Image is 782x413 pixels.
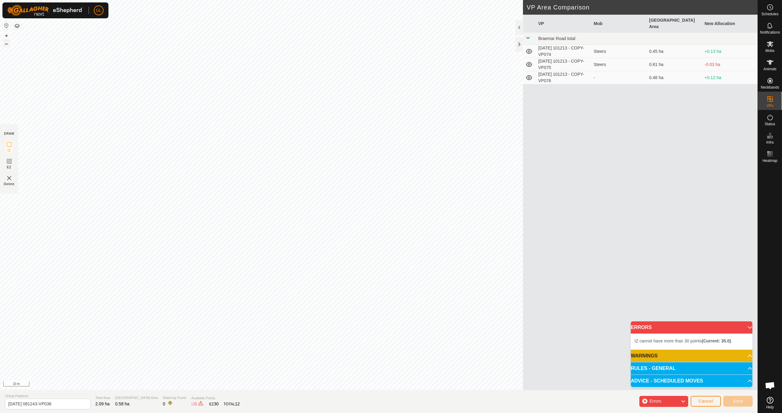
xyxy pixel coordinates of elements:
span: VPs [766,104,773,108]
div: DRAW [4,131,14,136]
button: Map Layers [13,22,21,30]
div: IZ [191,401,204,407]
span: Watering Points [163,395,186,400]
span: 0.58 ha [115,401,130,406]
div: EZ [209,401,219,407]
button: Reset Map [3,22,10,29]
a: Contact Us [385,382,403,387]
img: VP [5,174,13,182]
span: RULES - GENERAL [631,366,676,371]
a: Help [758,394,782,411]
td: 0.45 ha [647,45,702,58]
td: +0.12 ha [702,71,758,84]
span: Cancel [699,399,713,404]
p-accordion-header: RULES - GENERAL [631,362,752,375]
div: Steers [594,48,645,55]
div: Open chat [761,376,779,395]
th: New Allocation [702,15,758,33]
p-accordion-header: WARNINGS [631,350,752,362]
p-accordion-content: ERRORS [631,334,752,349]
b: (Current: 35.0) [702,338,731,343]
a: Privacy Policy [355,382,378,387]
span: IZ [8,148,11,153]
td: 0.46 ha [647,71,702,84]
span: Available Points [191,396,240,401]
span: Notifications [760,31,780,34]
span: Animals [763,67,777,71]
span: 0 [195,401,197,406]
th: [GEOGRAPHIC_DATA] Area [647,15,702,33]
p-accordion-header: ERRORS [631,321,752,334]
span: Heatmap [762,159,777,163]
div: Steers [594,61,645,68]
th: VP [536,15,591,33]
span: 2.09 ha [95,401,110,406]
td: [DATE] 101213 - COPY-VP076 [536,71,591,84]
h2: VP Area Comparison [527,4,758,11]
img: Gallagher Logo [7,5,84,16]
div: - [594,75,645,81]
td: [DATE] 101213 - COPY-VP074 [536,45,591,58]
span: Infra [766,141,773,144]
span: Save [733,399,743,404]
span: IZ cannot have more than 30 points . [634,338,732,343]
span: Total Area [95,395,110,400]
span: Help [766,405,774,409]
div: TOTAL [224,401,240,407]
span: 12 [235,401,240,406]
th: Mob [591,15,647,33]
span: ERRORS [631,325,652,330]
span: Braemar Road total [538,36,575,41]
button: Cancel [691,396,721,407]
p-accordion-header: ADVICE - SCHEDULED MOVES [631,375,752,387]
td: [DATE] 101213 - COPY-VP075 [536,58,591,71]
button: – [3,40,10,47]
td: 0.61 ha [647,58,702,71]
span: Mobs [766,49,774,53]
button: Save [723,396,753,407]
td: +0.13 ha [702,45,758,58]
button: + [3,32,10,39]
span: Errors [649,399,661,404]
span: WARNINGS [631,353,658,358]
span: Status [765,122,775,126]
span: Virtual Paddock [5,393,90,399]
span: ADVICE - SCHEDULED MOVES [631,378,703,383]
span: 30 [214,401,219,406]
td: -0.03 ha [702,58,758,71]
span: Neckbands [761,86,779,89]
span: [GEOGRAPHIC_DATA] Area [115,395,158,400]
span: Schedules [761,12,778,16]
span: GL [96,7,102,14]
span: EZ [7,165,12,170]
span: Delete [4,182,15,186]
span: 0 [163,401,165,406]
